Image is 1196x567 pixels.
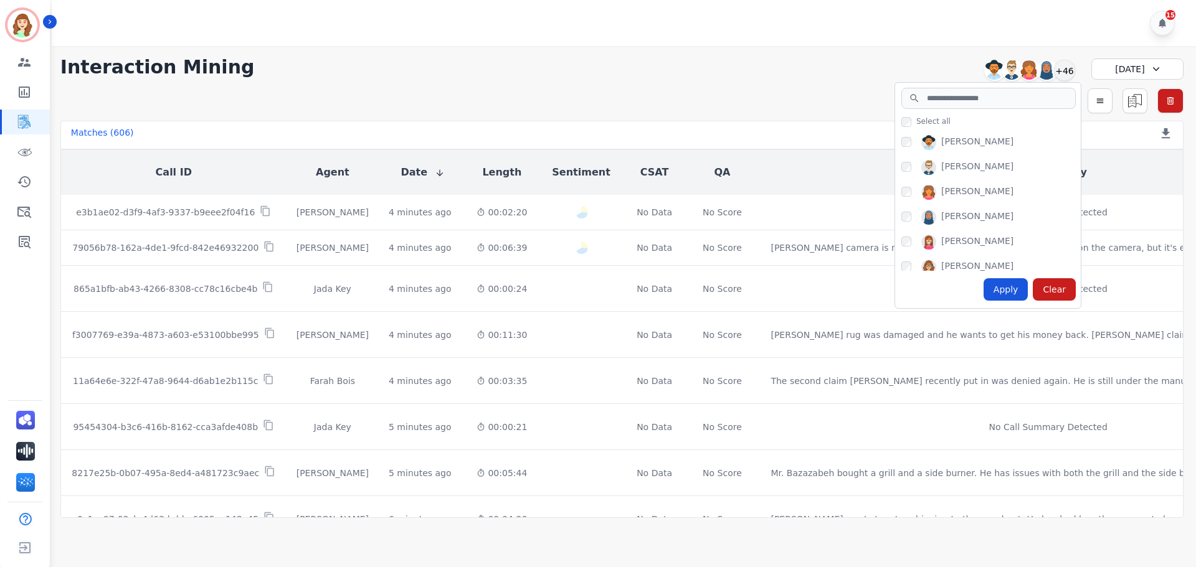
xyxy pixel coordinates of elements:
[72,513,259,525] p: c0c1ca97-02cb-4d63-bdde-6005aa148e45
[297,467,369,479] div: [PERSON_NAME]
[635,467,674,479] div: No Data
[640,165,669,180] button: CSAT
[389,329,452,341] div: 4 minutes ago
[297,513,369,525] div: [PERSON_NAME]
[635,283,674,295] div: No Data
[389,375,452,387] div: 4 minutes ago
[1033,278,1076,301] div: Clear
[714,165,730,180] button: QA
[297,329,369,341] div: [PERSON_NAME]
[389,421,452,433] div: 5 minutes ago
[477,467,527,479] div: 00:05:44
[703,329,742,341] div: No Score
[635,421,674,433] div: No Data
[477,513,527,525] div: 00:04:20
[703,283,742,295] div: No Score
[71,126,134,144] div: Matches ( 606 )
[635,241,674,254] div: No Data
[477,329,527,341] div: 00:11:30
[297,283,369,295] div: Jada Key
[72,467,259,479] p: 8217e25b-0b07-495a-8ed4-a481723c9aec
[635,375,674,387] div: No Data
[72,241,259,254] p: 79056b78-162a-4de1-9fcd-842e46932200
[389,206,452,218] div: 4 minutes ago
[1091,59,1184,80] div: [DATE]
[635,206,674,218] div: No Data
[482,165,521,180] button: Length
[297,241,369,254] div: [PERSON_NAME]
[477,283,527,295] div: 00:00:24
[316,165,349,180] button: Agent
[984,278,1028,301] div: Apply
[1054,60,1075,81] div: +46
[941,185,1013,200] div: [PERSON_NAME]
[389,467,452,479] div: 5 minutes ago
[477,421,527,433] div: 00:00:21
[1165,10,1175,20] div: 15
[297,375,369,387] div: Farah Bois
[703,421,742,433] div: No Score
[703,206,742,218] div: No Score
[552,165,610,180] button: Sentiment
[1009,165,1086,180] button: Call Summary
[703,241,742,254] div: No Score
[74,283,257,295] p: 865a1bfb-ab43-4266-8308-cc78c16cbe4b
[477,375,527,387] div: 00:03:35
[389,283,452,295] div: 4 minutes ago
[941,260,1013,274] div: [PERSON_NAME]
[156,165,192,180] button: Call ID
[635,513,674,525] div: No Data
[941,160,1013,175] div: [PERSON_NAME]
[941,210,1013,225] div: [PERSON_NAME]
[703,513,742,525] div: No Score
[477,206,527,218] div: 00:02:20
[635,329,674,341] div: No Data
[72,329,259,341] p: f3007769-e39a-4873-a603-e53100bbe995
[297,421,369,433] div: Jada Key
[916,116,951,126] span: Select all
[7,10,37,40] img: Bordered avatar
[941,235,1013,250] div: [PERSON_NAME]
[389,513,452,525] div: 6 minutes ago
[703,375,742,387] div: No Score
[73,375,258,387] p: 11a64e6e-322f-47a8-9644-d6ab1e2b115c
[389,241,452,254] div: 4 minutes ago
[941,135,1013,150] div: [PERSON_NAME]
[401,165,445,180] button: Date
[297,206,369,218] div: [PERSON_NAME]
[60,56,255,78] h1: Interaction Mining
[477,241,527,254] div: 00:06:39
[703,467,742,479] div: No Score
[76,206,255,218] p: e3b1ae02-d3f9-4af3-9337-b9eee2f04f16
[73,421,258,433] p: 95454304-b3c6-416b-8162-cca3afde408b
